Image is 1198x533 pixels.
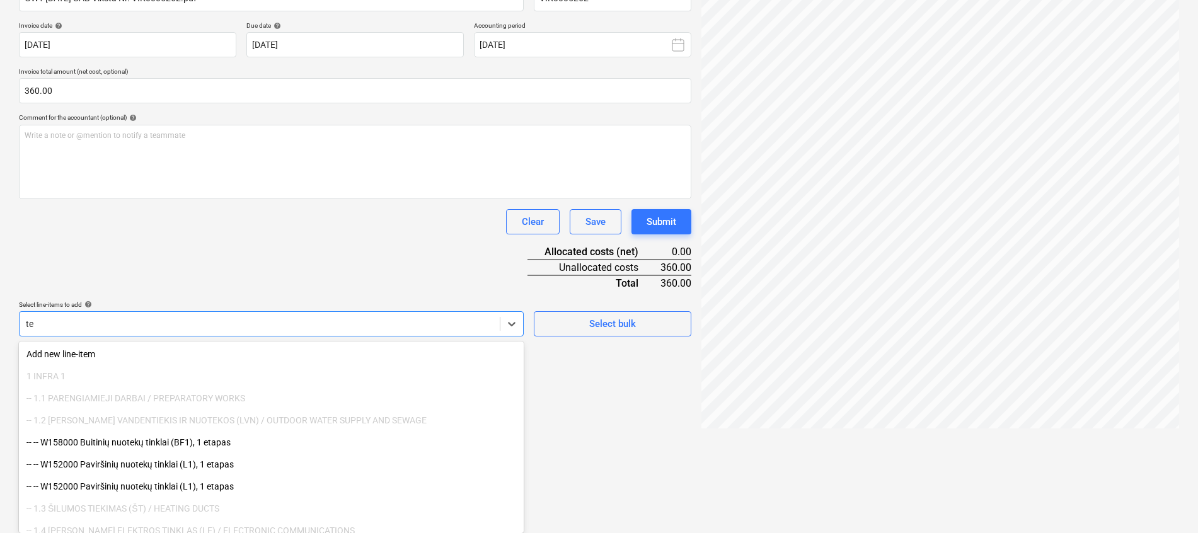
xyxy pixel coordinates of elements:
[474,32,691,57] button: [DATE]
[659,275,691,290] div: 360.00
[19,476,524,496] div: -- -- W152000 Paviršinių nuotekų tinklai (L1), 1 etapas
[647,214,676,230] div: Submit
[570,209,621,234] button: Save
[19,498,524,519] div: -- 1.3 ŠILUMOS TIEKIMAS (ŠT) / HEATING DUCTS
[19,32,236,57] input: Invoice date not specified
[246,32,464,57] input: Due date not specified
[659,260,691,275] div: 360.00
[522,214,544,230] div: Clear
[19,78,691,103] input: Invoice total amount (net cost, optional)
[19,67,691,78] p: Invoice total amount (net cost, optional)
[19,432,524,452] div: -- -- W158000 Buitinių nuotekų tinklai (BF1), 1 etapas
[585,214,606,230] div: Save
[52,22,62,30] span: help
[82,301,92,308] span: help
[19,366,524,386] div: 1 INFRA 1
[19,454,524,474] div: -- -- W152000 Paviršinių nuotekų tinklai (L1), 1 etapas
[246,21,464,30] div: Due date
[271,22,281,30] span: help
[1135,473,1198,533] iframe: Chat Widget
[527,275,659,290] div: Total
[527,260,659,275] div: Unallocated costs
[527,244,659,260] div: Allocated costs (net)
[506,209,560,234] button: Clear
[19,388,524,408] div: -- 1.1 PARENGIAMIEJI DARBAI / PREPARATORY WORKS
[19,410,524,430] div: -- 1.2 LAUKO VANDENTIEKIS IR NUOTEKOS (LVN) / OUTDOOR WATER SUPPLY AND SEWAGE
[127,114,137,122] span: help
[589,316,636,332] div: Select bulk
[19,301,524,309] div: Select line-items to add
[19,113,691,122] div: Comment for the accountant (optional)
[534,311,691,336] button: Select bulk
[659,244,691,260] div: 0.00
[631,209,691,234] button: Submit
[19,344,524,364] div: Add new line-item
[19,21,236,30] div: Invoice date
[19,410,524,430] div: -- 1.2 [PERSON_NAME] VANDENTIEKIS IR NUOTEKOS (LVN) / OUTDOOR WATER SUPPLY AND SEWAGE
[474,21,691,32] p: Accounting period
